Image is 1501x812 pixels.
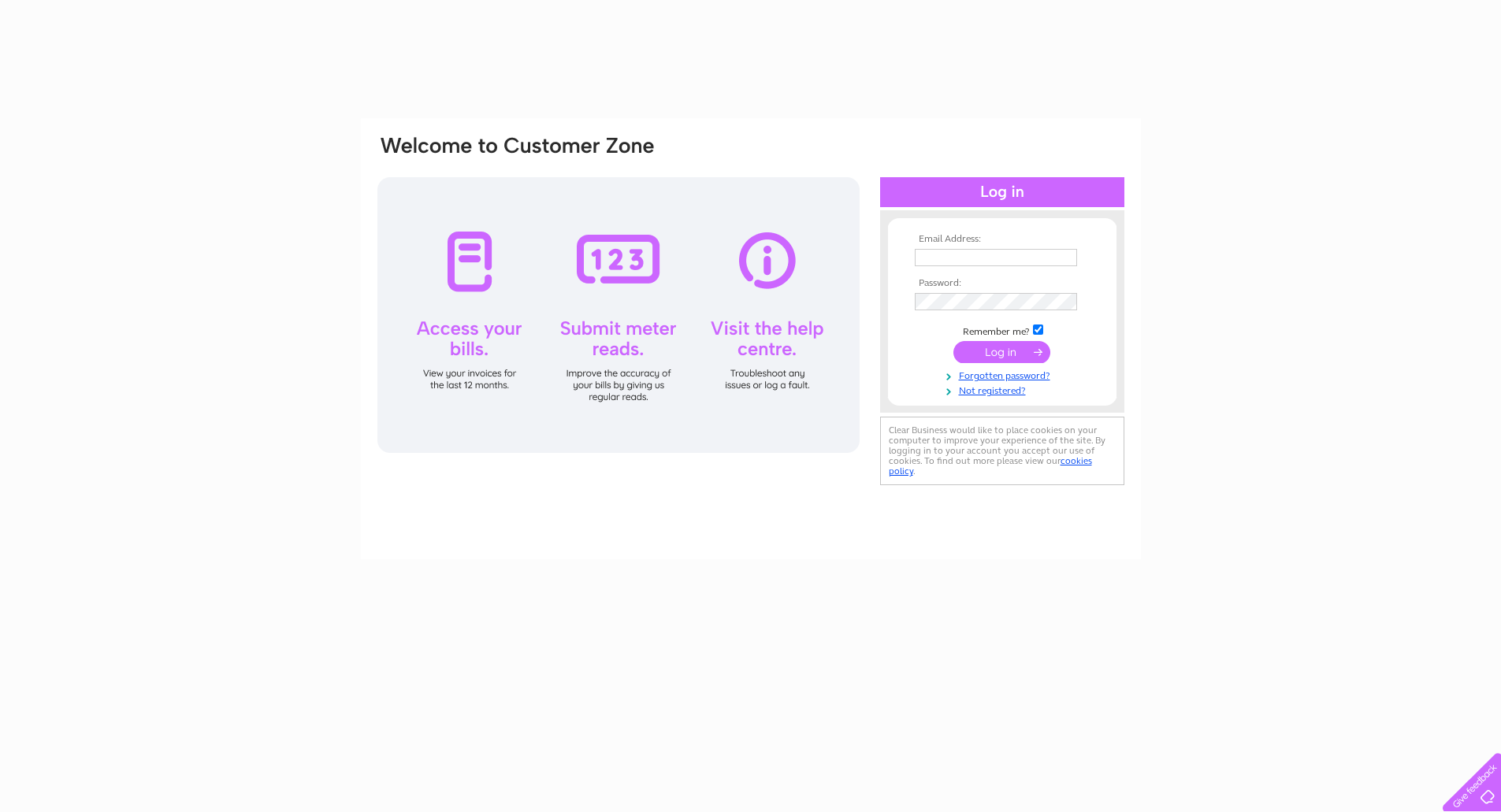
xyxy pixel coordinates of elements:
[911,234,1094,245] th: Email Address:
[889,455,1092,476] a: cookies policy
[915,367,1094,382] a: Forgotten password?
[911,322,1094,338] td: Remember me?
[915,382,1094,397] a: Not registered?
[911,278,1094,289] th: Password:
[880,417,1124,485] div: Clear Business would like to place cookies on your computer to improve your experience of the sit...
[953,341,1050,363] input: Submit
